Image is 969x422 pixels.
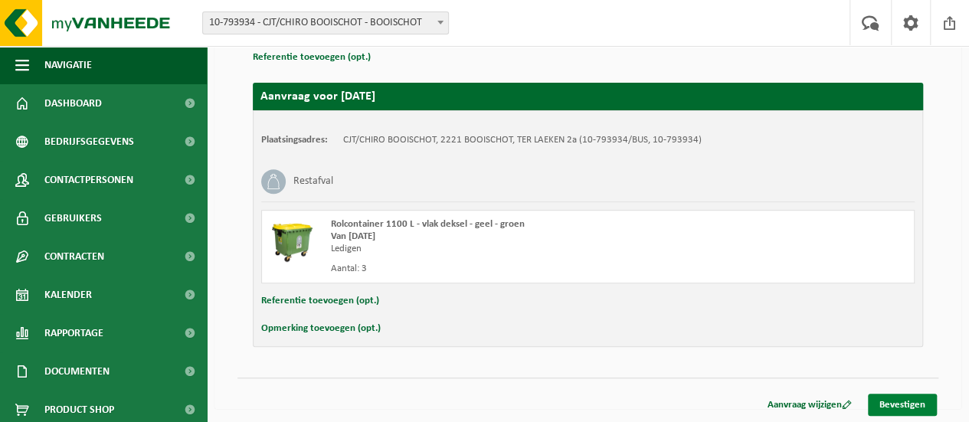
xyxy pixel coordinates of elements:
span: Kalender [44,276,92,314]
span: 10-793934 - CJT/CHIRO BOOISCHOT - BOOISCHOT [203,12,448,34]
button: Referentie toevoegen (opt.) [261,291,379,311]
span: Bedrijfsgegevens [44,123,134,161]
strong: Plaatsingsadres: [261,135,328,145]
a: Aanvraag wijzigen [756,394,863,416]
button: Opmerking toevoegen (opt.) [261,319,381,339]
h3: Restafval [293,169,333,194]
span: Rolcontainer 1100 L - vlak deksel - geel - groen [331,219,525,229]
span: Rapportage [44,314,103,352]
a: Bevestigen [868,394,937,416]
img: WB-1100-HPE-GN-50.png [270,218,316,264]
button: Referentie toevoegen (opt.) [253,47,371,67]
span: Gebruikers [44,199,102,237]
span: Navigatie [44,46,92,84]
div: Aantal: 3 [331,263,650,275]
span: Documenten [44,352,110,391]
div: Ledigen [331,243,650,255]
span: Dashboard [44,84,102,123]
strong: Van [DATE] [331,231,375,241]
td: CJT/CHIRO BOOISCHOT, 2221 BOOISCHOT, TER LAEKEN 2a (10-793934/BUS, 10-793934) [343,134,702,146]
span: 10-793934 - CJT/CHIRO BOOISCHOT - BOOISCHOT [202,11,449,34]
strong: Aanvraag voor [DATE] [260,90,375,103]
span: Contactpersonen [44,161,133,199]
span: Contracten [44,237,104,276]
